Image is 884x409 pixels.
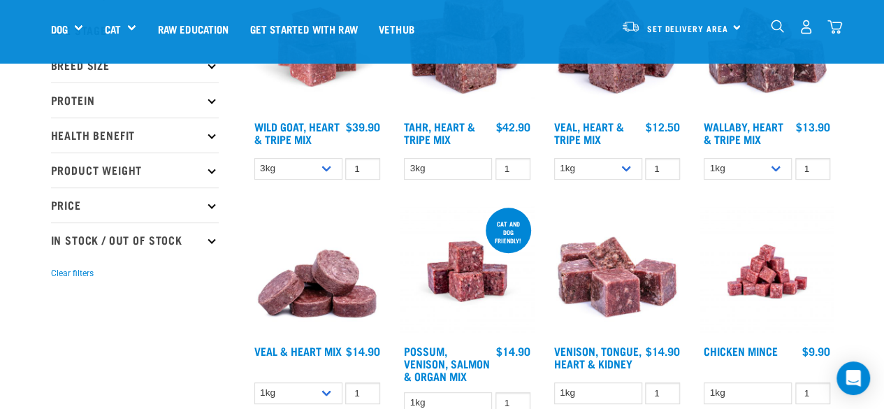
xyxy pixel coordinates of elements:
[802,345,830,357] div: $9.90
[486,213,531,251] div: cat and dog friendly!
[104,21,120,37] a: Cat
[240,1,368,57] a: Get started with Raw
[554,123,624,142] a: Veal, Heart & Tripe Mix
[645,158,680,180] input: 1
[551,205,684,338] img: Pile Of Cubed Venison Tongue Mix For Pets
[836,361,870,395] div: Open Intercom Messenger
[404,347,490,379] a: Possum, Venison, Salmon & Organ Mix
[51,48,219,82] p: Breed Size
[51,82,219,117] p: Protein
[51,187,219,222] p: Price
[554,347,642,366] a: Venison, Tongue, Heart & Kidney
[621,20,640,33] img: van-moving.png
[799,20,813,34] img: user.png
[251,205,384,338] img: 1152 Veal Heart Medallions 01
[400,205,534,338] img: Possum Venison Salmon Organ 1626
[700,205,834,338] img: Chicken M Ince 1613
[771,20,784,33] img: home-icon-1@2x.png
[254,347,342,354] a: Veal & Heart Mix
[495,158,530,180] input: 1
[496,120,530,133] div: $42.90
[345,382,380,404] input: 1
[51,152,219,187] p: Product Weight
[345,158,380,180] input: 1
[404,123,475,142] a: Tahr, Heart & Tripe Mix
[346,120,380,133] div: $39.90
[796,120,830,133] div: $13.90
[346,345,380,357] div: $14.90
[51,21,68,37] a: Dog
[646,345,680,357] div: $14.90
[254,123,340,142] a: Wild Goat, Heart & Tripe Mix
[51,117,219,152] p: Health Benefit
[645,382,680,404] input: 1
[704,123,783,142] a: Wallaby, Heart & Tripe Mix
[51,267,94,280] button: Clear filters
[496,345,530,357] div: $14.90
[51,222,219,257] p: In Stock / Out Of Stock
[795,382,830,404] input: 1
[647,26,728,31] span: Set Delivery Area
[147,1,239,57] a: Raw Education
[646,120,680,133] div: $12.50
[368,1,425,57] a: Vethub
[795,158,830,180] input: 1
[827,20,842,34] img: home-icon@2x.png
[704,347,778,354] a: Chicken Mince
